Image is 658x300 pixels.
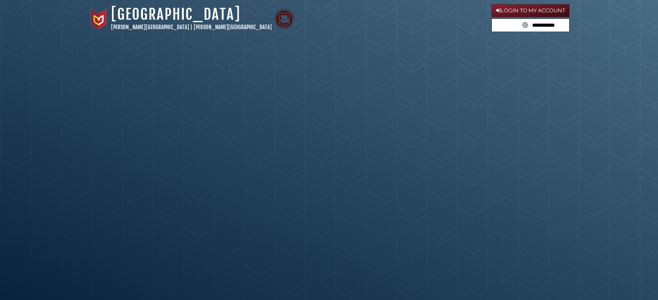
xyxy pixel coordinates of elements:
img: Calvin University [88,9,109,29]
a: [GEOGRAPHIC_DATA] [111,5,241,23]
a: Login to My Account [491,4,570,17]
span: | [190,24,192,30]
img: Calvin Theological Seminary [274,9,294,29]
a: [PERSON_NAME][GEOGRAPHIC_DATA] [111,24,189,30]
form: Search library guides, policies, and FAQs. [491,18,570,32]
a: [PERSON_NAME][GEOGRAPHIC_DATA] [194,24,272,30]
button: Search [520,19,531,30]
